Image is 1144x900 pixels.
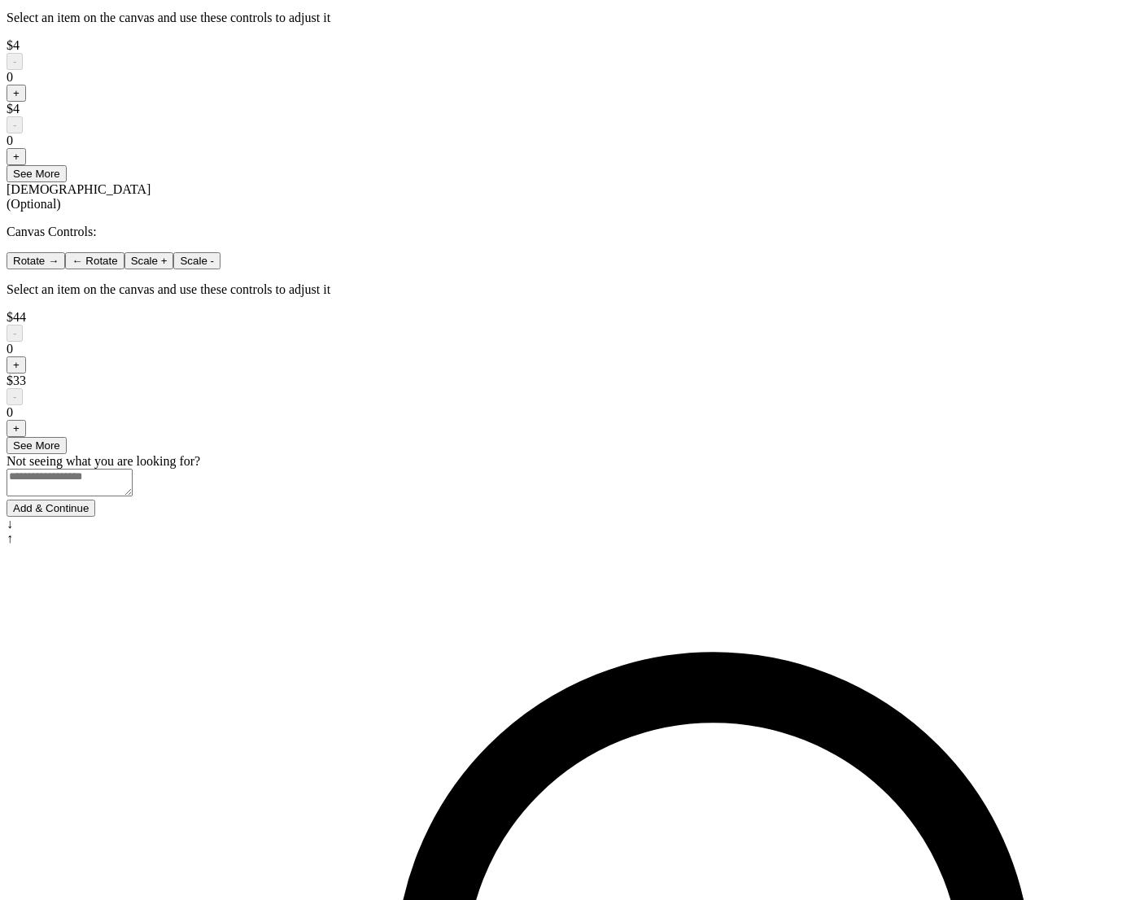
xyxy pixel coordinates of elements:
[7,70,1137,85] div: 0
[65,252,124,269] button: ← Rotate
[7,38,1137,53] div: $4
[7,356,26,374] button: +
[7,310,1137,325] div: $44
[7,225,1137,239] p: Canvas Controls:
[7,420,26,437] button: +
[7,102,1137,116] div: $4
[7,405,1137,420] div: 0
[7,182,1137,212] div: [DEMOGRAPHIC_DATA]
[7,53,23,70] button: -
[7,454,1137,469] div: Not seeing what you are looking for?
[7,388,23,405] button: -
[7,374,1137,388] div: $33
[7,517,13,531] span: ↓
[7,197,1137,212] div: (Optional)
[7,252,65,269] button: Rotate →
[7,500,95,517] button: Add & Continue
[7,325,23,342] button: -
[7,531,13,545] span: ↑
[7,85,26,102] button: +
[173,252,220,269] button: Scale -
[7,282,1137,297] p: Select an item on the canvas and use these controls to adjust it
[7,342,1137,356] div: 0
[7,437,67,454] button: See More
[7,116,23,133] button: -
[7,11,1137,25] p: Select an item on the canvas and use these controls to adjust it
[7,165,67,182] button: See More
[124,252,174,269] button: Scale +
[7,148,26,165] button: +
[7,133,1137,148] div: 0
